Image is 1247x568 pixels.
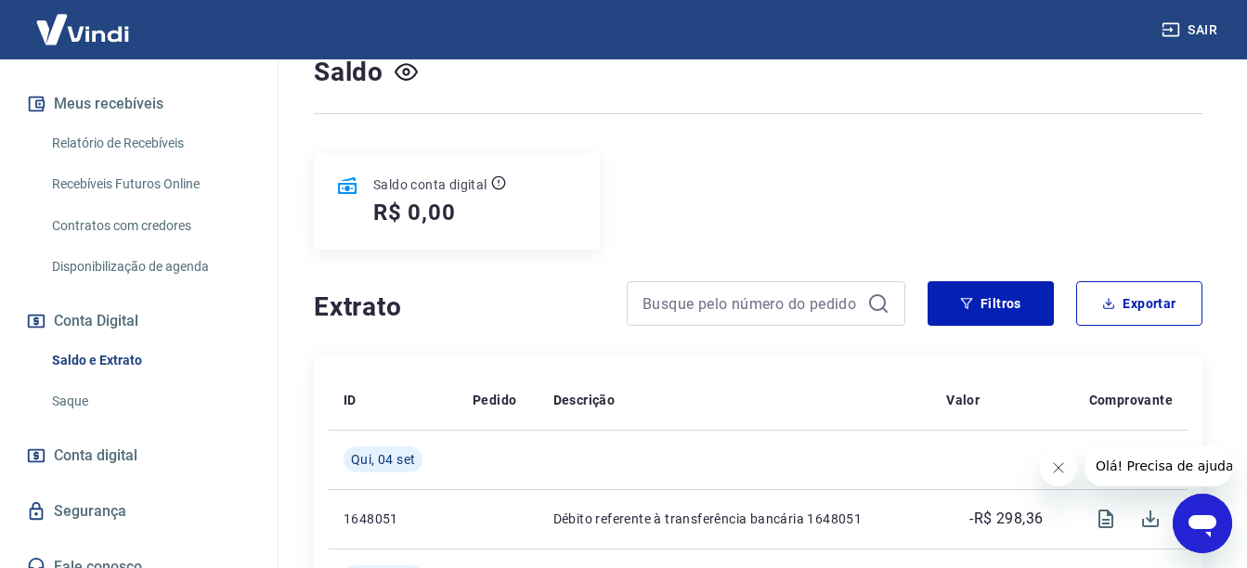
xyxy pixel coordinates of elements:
[969,508,1043,530] p: -R$ 298,36
[11,13,156,28] span: Olá! Precisa de ajuda?
[45,342,255,380] a: Saldo e Extrato
[45,124,255,162] a: Relatório de Recebíveis
[1085,445,1232,486] iframe: Mensagem da empresa
[45,207,255,245] a: Contratos com credores
[1158,13,1225,47] button: Sair
[45,248,255,286] a: Disponibilização de agenda
[1076,281,1202,326] button: Exportar
[22,435,255,476] a: Conta digital
[45,165,255,203] a: Recebíveis Futuros Online
[928,281,1054,326] button: Filtros
[1089,391,1173,409] p: Comprovante
[1040,449,1077,486] iframe: Fechar mensagem
[1084,497,1128,541] span: Visualizar
[351,450,415,469] span: Qui, 04 set
[344,510,443,528] p: 1648051
[22,1,143,58] img: Vindi
[473,391,516,409] p: Pedido
[553,391,616,409] p: Descrição
[373,175,487,194] p: Saldo conta digital
[553,510,917,528] p: Débito referente à transferência bancária 1648051
[45,382,255,420] a: Saque
[643,290,860,317] input: Busque pelo número do pedido
[373,198,456,227] h5: R$ 0,00
[22,491,255,532] a: Segurança
[344,391,357,409] p: ID
[1173,494,1232,553] iframe: Botão para abrir a janela de mensagens
[22,301,255,342] button: Conta Digital
[314,54,383,91] h4: Saldo
[1128,497,1173,541] span: Download
[314,289,604,326] h4: Extrato
[22,84,255,124] button: Meus recebíveis
[946,391,980,409] p: Valor
[54,443,137,469] span: Conta digital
